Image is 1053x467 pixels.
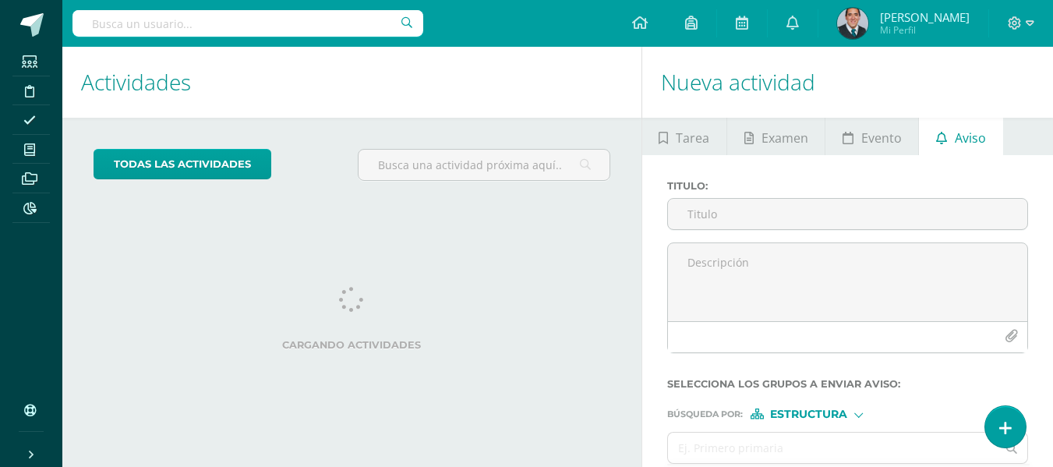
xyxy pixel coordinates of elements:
[955,119,986,157] span: Aviso
[837,8,868,39] img: a9976b1cad2e56b1ca6362e8fabb9e16.png
[667,378,1028,390] label: Selecciona los grupos a enviar aviso :
[825,118,918,155] a: Evento
[94,339,610,351] label: Cargando actividades
[751,409,867,419] div: [object Object]
[668,433,997,463] input: Ej. Primero primaria
[661,47,1034,118] h1: Nueva actividad
[668,199,1027,229] input: Titulo
[642,118,726,155] a: Tarea
[727,118,825,155] a: Examen
[94,149,271,179] a: todas las Actividades
[880,23,970,37] span: Mi Perfil
[667,410,743,419] span: Búsqueda por :
[861,119,902,157] span: Evento
[81,47,623,118] h1: Actividades
[770,410,847,419] span: Estructura
[676,119,709,157] span: Tarea
[359,150,609,180] input: Busca una actividad próxima aquí...
[667,180,1028,192] label: Titulo :
[72,10,423,37] input: Busca un usuario...
[761,119,808,157] span: Examen
[880,9,970,25] span: [PERSON_NAME]
[919,118,1002,155] a: Aviso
